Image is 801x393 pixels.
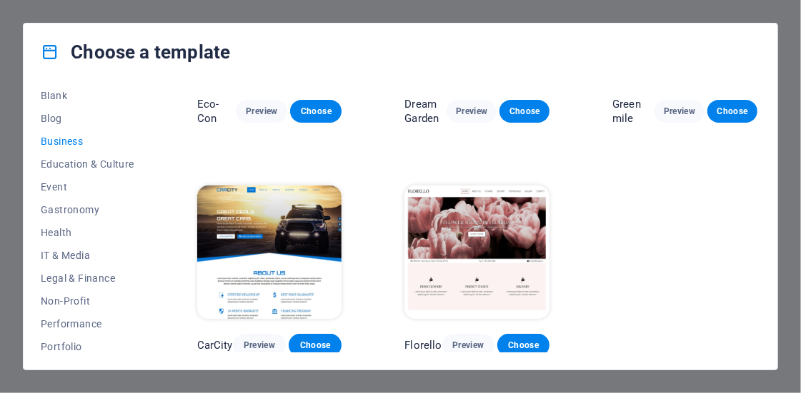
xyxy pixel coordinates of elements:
[41,113,134,124] span: Blog
[612,97,655,126] p: Green mile
[300,340,330,351] span: Choose
[302,106,330,117] span: Choose
[41,267,134,290] button: Legal & Finance
[41,107,134,130] button: Blog
[41,130,134,153] button: Business
[233,334,286,357] button: Preview
[404,97,447,126] p: Dream Garden
[41,227,134,238] span: Health
[497,334,549,357] button: Choose
[404,338,442,352] p: Florello
[41,244,134,267] button: IT & Media
[41,272,134,284] span: Legal & Finance
[666,106,693,117] span: Preview
[41,198,134,221] button: Gastronomy
[197,185,342,319] img: CarCity
[41,312,134,335] button: Performance
[454,340,483,351] span: Preview
[41,290,134,312] button: Non-Profit
[247,106,276,117] span: Preview
[41,136,134,147] span: Business
[511,106,538,117] span: Choose
[41,153,134,175] button: Education & Culture
[197,97,237,126] p: Eco-Con
[41,84,134,107] button: Blank
[41,175,134,198] button: Event
[509,340,538,351] span: Choose
[41,204,134,215] span: Gastronomy
[41,221,134,244] button: Health
[197,338,233,352] p: CarCity
[289,334,342,357] button: Choose
[442,334,494,357] button: Preview
[41,181,134,193] span: Event
[41,90,134,101] span: Blank
[404,185,549,319] img: Florello
[499,100,549,123] button: Choose
[447,100,497,123] button: Preview
[244,340,274,351] span: Preview
[41,295,134,307] span: Non-Profit
[655,100,705,123] button: Preview
[41,341,134,352] span: Portfolio
[41,335,134,358] button: Portfolio
[236,100,287,123] button: Preview
[719,106,746,117] span: Choose
[290,100,342,123] button: Choose
[41,41,230,63] h4: Choose a template
[41,318,134,330] span: Performance
[41,158,134,170] span: Education & Culture
[458,106,485,117] span: Preview
[707,100,757,123] button: Choose
[41,250,134,261] span: IT & Media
